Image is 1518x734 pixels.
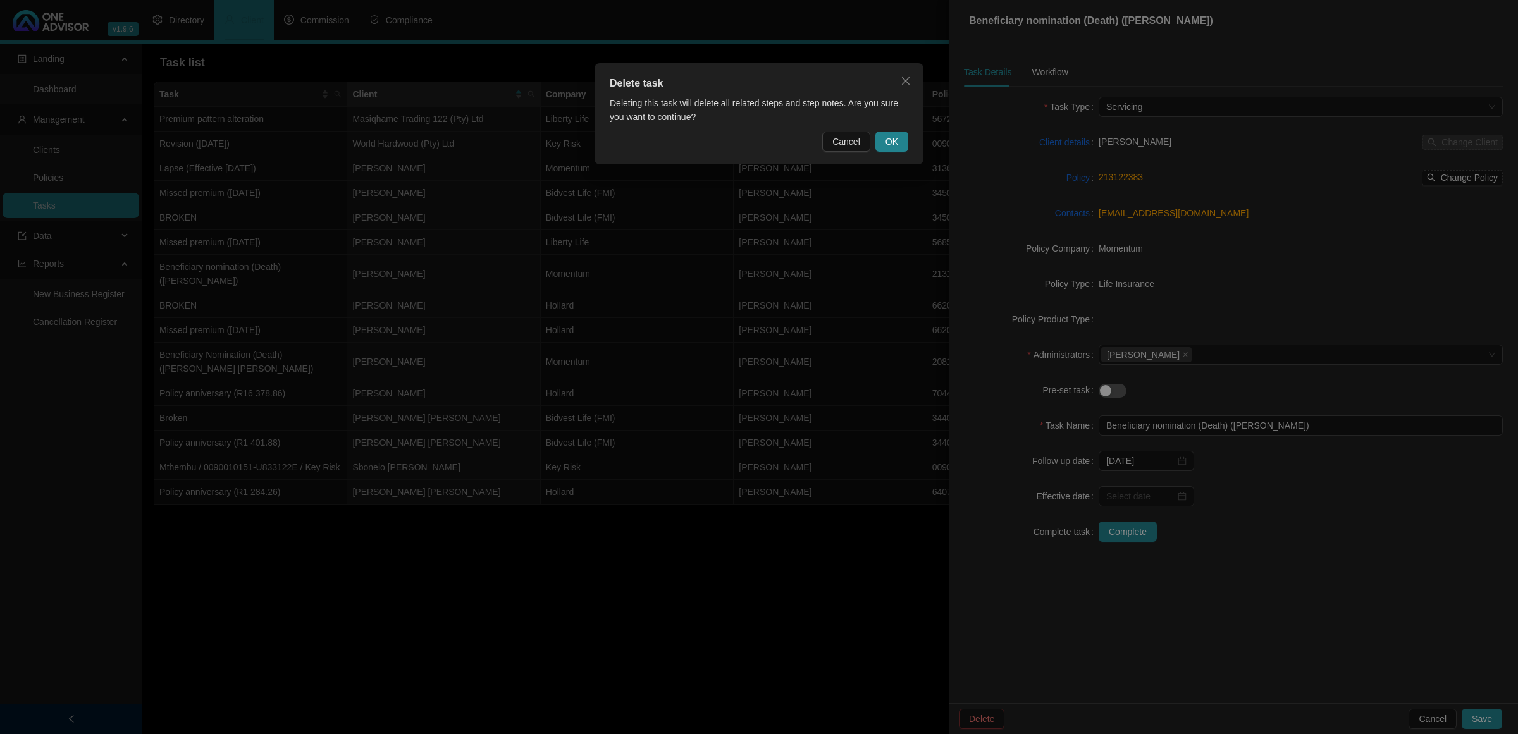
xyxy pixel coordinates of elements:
span: OK [885,135,898,149]
button: Close [896,71,916,91]
div: Deleting this task will delete all related steps and step notes. Are you sure you want to continue? [610,96,908,124]
span: Cancel [832,135,860,149]
button: OK [875,132,908,152]
button: Cancel [822,132,870,152]
span: close [901,76,911,86]
div: Delete task [610,76,908,91]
